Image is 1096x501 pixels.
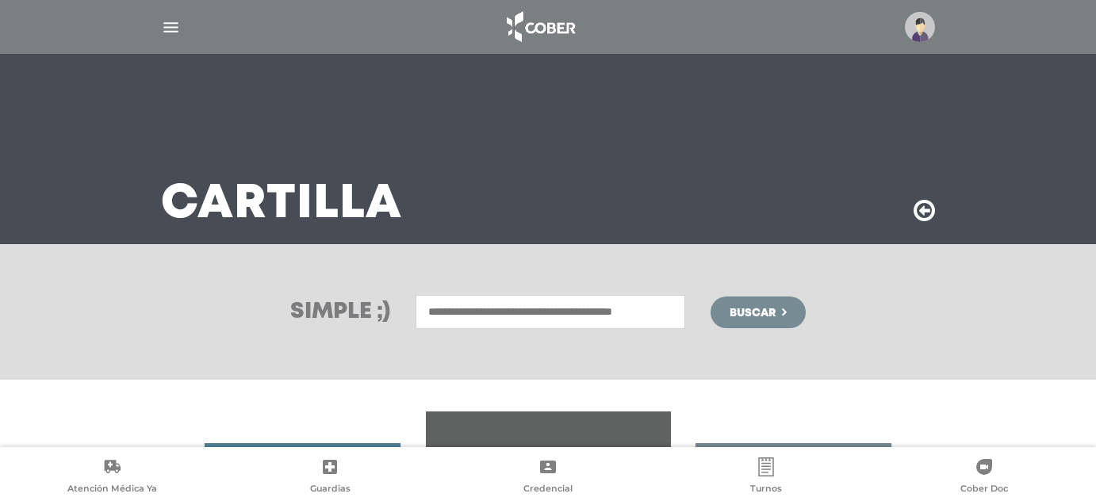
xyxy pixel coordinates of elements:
[875,457,1093,498] a: Cober Doc
[290,301,390,323] h3: Simple ;)
[221,457,439,498] a: Guardias
[161,17,181,37] img: Cober_menu-lines-white.svg
[905,12,935,42] img: profile-placeholder.svg
[439,457,657,498] a: Credencial
[750,483,782,497] span: Turnos
[960,483,1008,497] span: Cober Doc
[498,8,581,46] img: logo_cober_home-white.png
[67,483,157,497] span: Atención Médica Ya
[711,296,806,328] button: Buscar
[657,457,875,498] a: Turnos
[523,483,573,497] span: Credencial
[161,184,402,225] h3: Cartilla
[310,483,351,497] span: Guardias
[730,308,776,319] span: Buscar
[3,457,221,498] a: Atención Médica Ya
